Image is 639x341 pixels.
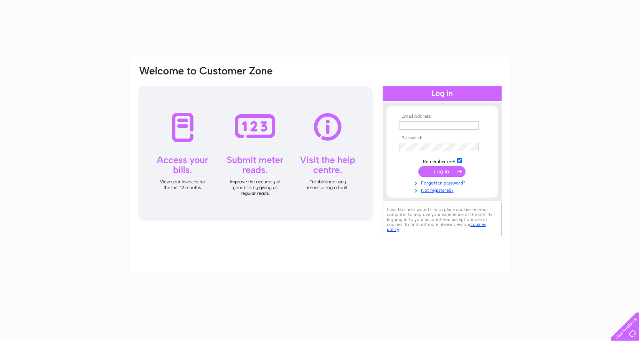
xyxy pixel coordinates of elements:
a: cookies policy [387,222,486,232]
input: Submit [418,166,466,177]
td: Remember me? [398,157,487,165]
th: Password: [398,135,487,141]
th: Email Address: [398,114,487,119]
a: Not registered? [400,186,487,193]
div: Clear Business would like to place cookies on your computer to improve your experience of the sit... [383,203,502,236]
a: Forgotten password? [400,179,487,186]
